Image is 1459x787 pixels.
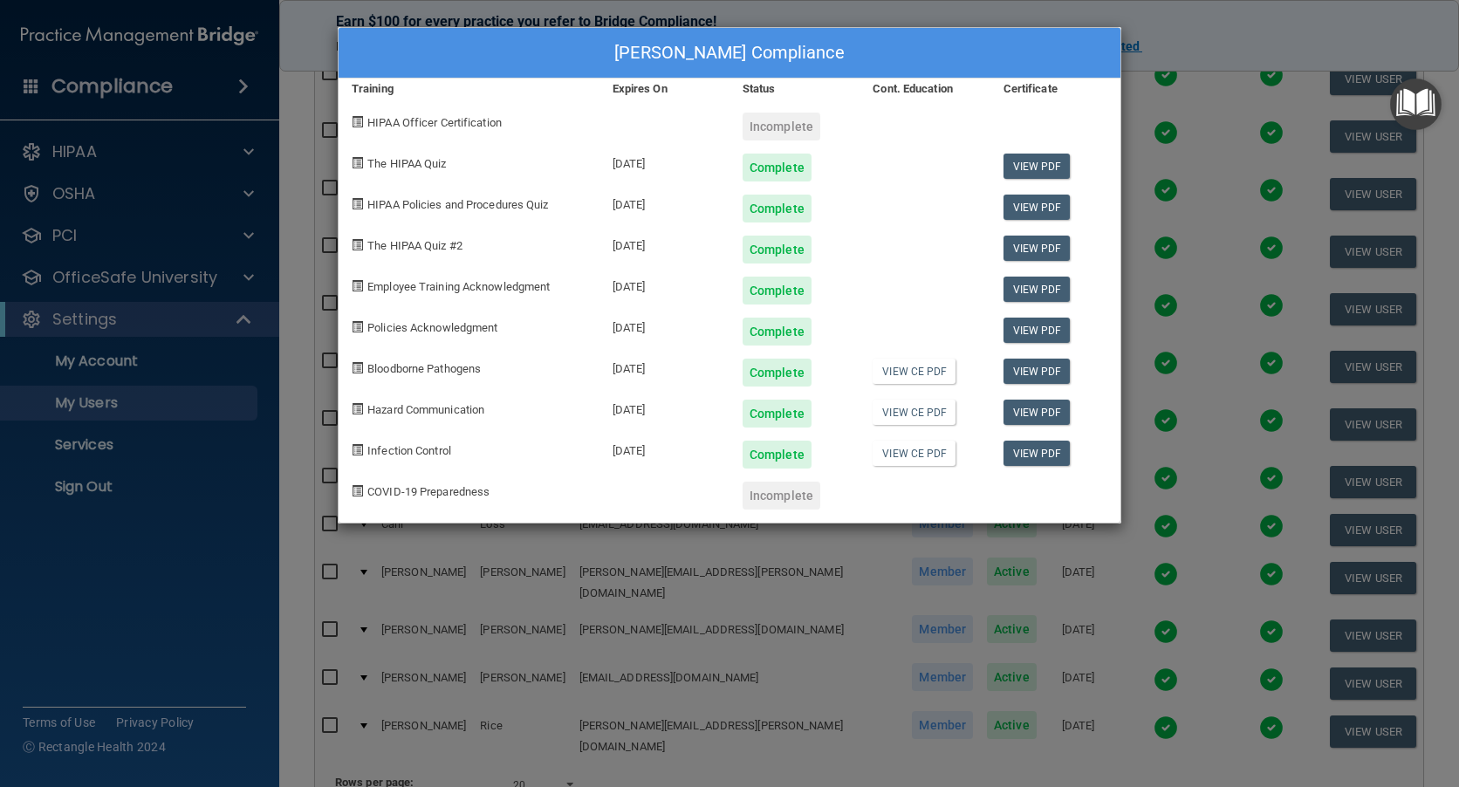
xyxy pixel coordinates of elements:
span: Bloodborne Pathogens [367,362,481,375]
div: [PERSON_NAME] Compliance [339,28,1120,79]
div: Complete [743,318,812,346]
div: [DATE] [599,346,729,387]
div: Incomplete [743,113,820,140]
a: View PDF [1003,195,1071,220]
div: Complete [743,195,812,222]
span: COVID-19 Preparedness [367,485,490,498]
div: Complete [743,359,812,387]
div: [DATE] [599,305,729,346]
span: Hazard Communication [367,403,484,416]
span: HIPAA Policies and Procedures Quiz [367,198,548,211]
div: [DATE] [599,181,729,222]
div: [DATE] [599,263,729,305]
div: [DATE] [599,140,729,181]
a: View PDF [1003,154,1071,179]
span: The HIPAA Quiz #2 [367,239,462,252]
div: Expires On [599,79,729,99]
a: View CE PDF [873,441,956,466]
span: HIPAA Officer Certification [367,116,502,129]
a: View PDF [1003,277,1071,302]
div: [DATE] [599,387,729,428]
span: The HIPAA Quiz [367,157,446,170]
span: Policies Acknowledgment [367,321,497,334]
span: Infection Control [367,444,451,457]
button: Open Resource Center [1390,79,1442,130]
div: Training [339,79,599,99]
a: View PDF [1003,400,1071,425]
div: Cont. Education [860,79,990,99]
a: View PDF [1003,441,1071,466]
div: Complete [743,154,812,181]
div: [DATE] [599,428,729,469]
div: Complete [743,236,812,263]
a: View PDF [1003,318,1071,343]
span: Employee Training Acknowledgment [367,280,550,293]
div: Certificate [990,79,1120,99]
div: Incomplete [743,482,820,510]
div: Complete [743,441,812,469]
div: Complete [743,277,812,305]
div: Complete [743,400,812,428]
a: View CE PDF [873,400,956,425]
div: [DATE] [599,222,729,263]
a: View PDF [1003,359,1071,384]
a: View PDF [1003,236,1071,261]
a: View CE PDF [873,359,956,384]
div: Status [729,79,860,99]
